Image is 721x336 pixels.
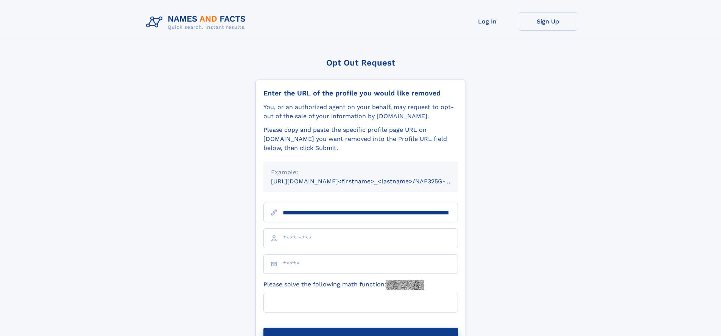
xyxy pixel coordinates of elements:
[271,178,472,185] small: [URL][DOMAIN_NAME]<firstname>_<lastname>/NAF325G-xxxxxxxx
[457,12,518,31] a: Log In
[518,12,578,31] a: Sign Up
[263,280,424,290] label: Please solve the following math function:
[263,125,458,153] div: Please copy and paste the specific profile page URL on [DOMAIN_NAME] you want removed into the Pr...
[271,168,450,177] div: Example:
[255,58,466,67] div: Opt Out Request
[263,89,458,97] div: Enter the URL of the profile you would like removed
[143,12,252,33] img: Logo Names and Facts
[263,103,458,121] div: You, or an authorized agent on your behalf, may request to opt-out of the sale of your informatio...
